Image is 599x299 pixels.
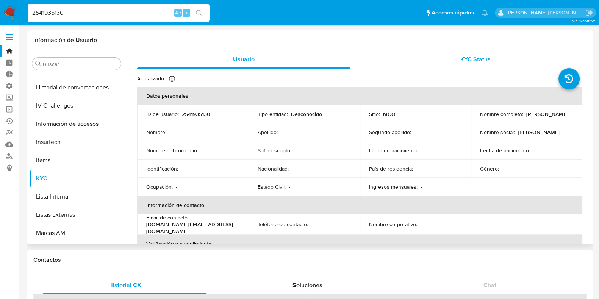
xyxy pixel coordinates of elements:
span: Chat [483,281,496,290]
p: Nacionalidad : [258,165,289,172]
p: - [421,147,422,154]
p: - [169,129,171,136]
p: - [311,221,313,228]
p: - [176,183,177,190]
p: [DOMAIN_NAME][EMAIL_ADDRESS][DOMAIN_NAME] [146,221,236,235]
input: Buscar [43,61,118,67]
p: - [181,165,183,172]
p: - [281,129,282,136]
p: - [414,129,416,136]
p: Ocupación : [146,183,173,190]
p: - [420,221,422,228]
h1: Contactos [33,256,587,264]
th: Datos personales [137,87,582,105]
p: [PERSON_NAME] [526,111,568,117]
span: KYC Status [460,55,491,64]
p: Fecha de nacimiento : [480,147,530,154]
button: KYC [29,169,124,188]
p: - [296,147,298,154]
p: Nombre corporativo : [369,221,417,228]
p: - [289,183,290,190]
button: Buscar [35,61,41,67]
th: Información de contacto [137,196,582,214]
button: Marcas AML [29,224,124,242]
button: Perfiles [29,242,124,260]
p: MCO [383,111,396,117]
th: Verificación y cumplimiento [137,235,582,253]
p: [PERSON_NAME] [518,129,560,136]
span: Alt [175,9,181,16]
p: Nombre completo : [480,111,523,117]
p: Segundo apellido : [369,129,411,136]
p: 2541935130 [182,111,210,117]
p: Nombre : [146,129,166,136]
button: Listas Externas [29,206,124,224]
button: Insurtech [29,133,124,151]
button: IV Challenges [29,97,124,115]
p: - [201,147,203,154]
p: Soft descriptor : [258,147,293,154]
p: Email de contacto : [146,214,189,221]
span: Soluciones [292,281,322,290]
p: Lugar de nacimiento : [369,147,418,154]
p: Desconocido [291,111,322,117]
p: - [502,165,504,172]
span: Historial CX [108,281,141,290]
p: Género : [480,165,499,172]
input: Buscar usuario o caso... [28,8,210,18]
p: - [421,183,422,190]
p: Nombre social : [480,129,515,136]
p: - [292,165,293,172]
a: Salir [585,9,593,17]
p: Identificación : [146,165,178,172]
button: Historial de conversaciones [29,78,124,97]
p: Nombre del comercio : [146,147,198,154]
button: Lista Interna [29,188,124,206]
p: Ingresos mensuales : [369,183,418,190]
p: Apellido : [258,129,278,136]
button: Items [29,151,124,169]
span: s [185,9,188,16]
p: - [416,165,418,172]
p: ID de usuario : [146,111,179,117]
h1: Información de Usuario [33,36,97,44]
button: search-icon [191,8,206,18]
p: Actualizado - [137,75,167,82]
p: Teléfono de contacto : [258,221,308,228]
a: Notificaciones [482,9,488,16]
button: Información de accesos [29,115,124,133]
p: camila.baquero@mercadolibre.com.co [507,9,583,16]
p: Sitio : [369,111,380,117]
p: País de residencia : [369,165,413,172]
p: Tipo entidad : [258,111,288,117]
span: Accesos rápidos [432,9,474,17]
p: Estado Civil : [258,183,286,190]
span: Usuario [233,55,255,64]
p: - [533,147,535,154]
